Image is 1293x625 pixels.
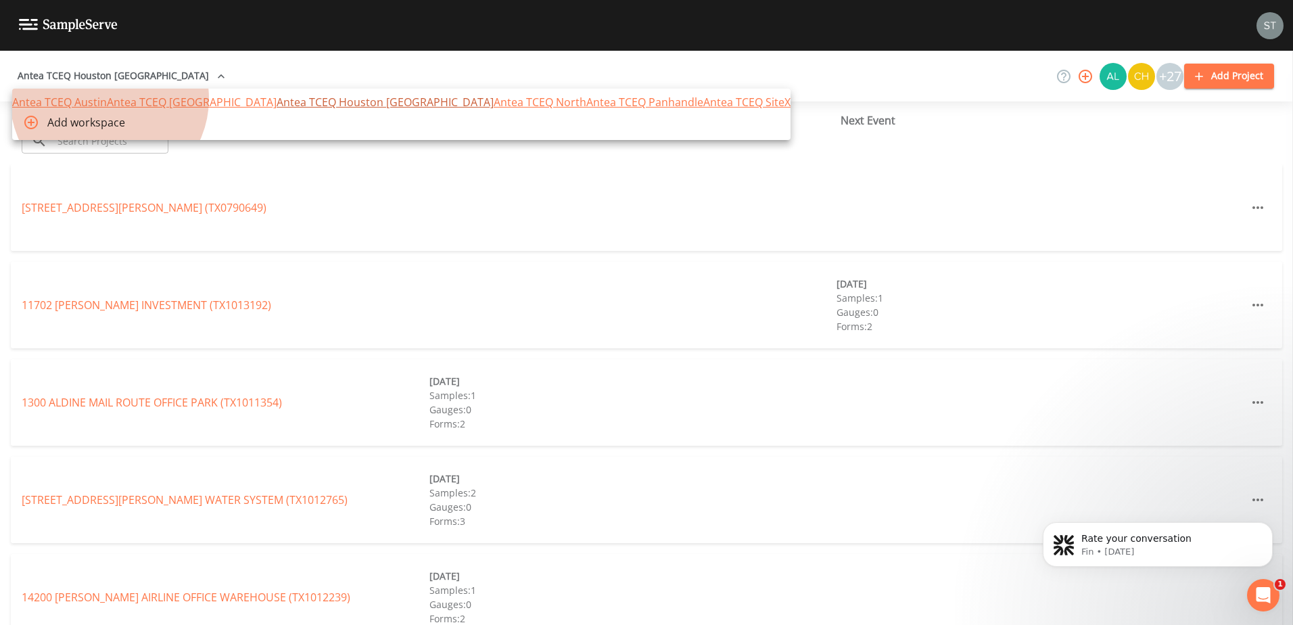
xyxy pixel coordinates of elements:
a: Antea TCEQ Panhandle [586,95,703,110]
a: Antea TCEQ Austin [12,95,107,110]
a: Antea TCEQ Houston [GEOGRAPHIC_DATA] [277,95,494,110]
a: Antea TCEQ North [494,95,586,110]
span: 1 [1275,579,1286,590]
iframe: Intercom notifications message [1022,494,1293,588]
span: Add workspace [47,114,780,131]
a: Antea TCEQ [GEOGRAPHIC_DATA] [107,95,277,110]
a: Antea TCEQ SiteX [703,95,791,110]
iframe: Intercom live chat [1247,579,1279,611]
